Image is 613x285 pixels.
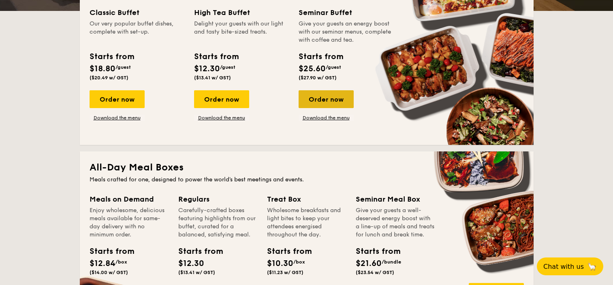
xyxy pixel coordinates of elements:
[220,64,235,70] span: /guest
[194,115,249,121] a: Download the menu
[267,206,346,239] div: Wholesome breakfasts and light bites to keep your attendees energised throughout the day.
[115,259,127,265] span: /box
[115,64,131,70] span: /guest
[299,51,343,63] div: Starts from
[299,20,393,44] div: Give your guests an energy boost with our seminar menus, complete with coffee and tea.
[178,259,204,268] span: $12.30
[178,194,257,205] div: Regulars
[299,75,337,81] span: ($27.90 w/ GST)
[587,262,597,271] span: 🦙
[537,257,603,275] button: Chat with us🦙
[356,245,392,257] div: Starts from
[543,263,584,270] span: Chat with us
[326,64,341,70] span: /guest
[356,259,382,268] span: $21.60
[194,20,289,44] div: Delight your guests with our light and tasty bite-sized treats.
[90,206,169,239] div: Enjoy wholesome, delicious meals available for same-day delivery with no minimum order.
[293,259,305,265] span: /box
[299,90,354,108] div: Order now
[299,7,393,18] div: Seminar Buffet
[90,90,145,108] div: Order now
[194,90,249,108] div: Order now
[90,176,524,184] div: Meals crafted for one, designed to power the world's best meetings and events.
[90,20,184,44] div: Our very popular buffet dishes, complete with set-up.
[356,194,435,205] div: Seminar Meal Box
[178,270,215,275] span: ($13.41 w/ GST)
[194,51,238,63] div: Starts from
[90,270,128,275] span: ($14.00 w/ GST)
[90,7,184,18] div: Classic Buffet
[178,206,257,239] div: Carefully-crafted boxes featuring highlights from our buffet, curated for a balanced, satisfying ...
[356,270,394,275] span: ($23.54 w/ GST)
[90,75,128,81] span: ($20.49 w/ GST)
[299,115,354,121] a: Download the menu
[90,161,524,174] h2: All-Day Meal Boxes
[267,270,303,275] span: ($11.23 w/ GST)
[267,194,346,205] div: Treat Box
[382,259,401,265] span: /bundle
[267,259,293,268] span: $10.30
[178,245,215,257] div: Starts from
[90,64,115,74] span: $18.80
[90,194,169,205] div: Meals on Demand
[90,51,134,63] div: Starts from
[90,259,115,268] span: $12.84
[356,206,435,239] div: Give your guests a well-deserved energy boost with a line-up of meals and treats for lunch and br...
[90,245,126,257] div: Starts from
[299,64,326,74] span: $25.60
[194,75,231,81] span: ($13.41 w/ GST)
[267,245,303,257] div: Starts from
[90,115,145,121] a: Download the menu
[194,7,289,18] div: High Tea Buffet
[194,64,220,74] span: $12.30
